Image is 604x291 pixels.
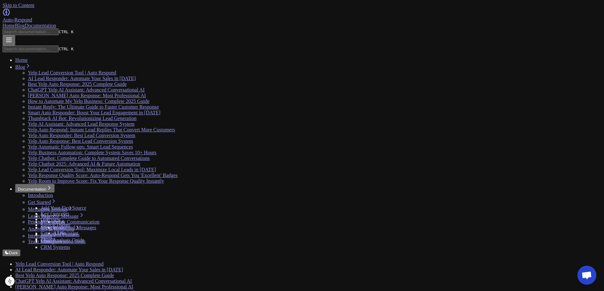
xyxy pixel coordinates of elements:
[53,225,96,230] a: Predefined Messages
[3,23,15,28] a: Home
[3,17,601,23] div: Auto-Respond
[28,116,137,121] a: Thumbtack AI Bot: Revolutionizing Lead Generation
[41,213,84,219] a: Welcome Message
[28,133,135,138] a: Yelp Auto Responder: Best Lead Conversion System
[28,104,159,110] a: Instant Reply: The Ultimate Guide to Faster Customer Response
[28,161,140,167] a: Yelp Chatbot 2025: Advanced AI & Future Automation
[41,232,80,237] a: Advanced Features
[3,35,15,46] button: Menu
[28,121,134,127] a: Yelp AI Assistant: Advanced Lead Response System
[28,138,133,144] a: Yelp Auto Response: Best Lead Conversion System
[41,219,100,225] a: Messages & Communication
[3,8,601,23] a: Home page
[28,155,150,161] a: Yelp Chatbot: Complete Guide to Automated Conversations
[28,110,160,115] a: Smart Auto Responder: Boost Your Lead Engagement in [DATE]
[3,3,34,8] a: Skip to Content
[15,278,132,284] a: ChatGPT Yelp AI Assistant: Advanced Conversational AI
[28,233,58,238] a: Integrations
[15,273,114,278] a: Best Yelp Auto Response: 2025 Complete Guide
[28,93,146,98] a: [PERSON_NAME] Auto Response: Most Professional AI
[28,144,133,149] a: Yelp Automatic Follow-ups: Smart Lead Sequences
[3,46,59,52] input: Search documentation…
[28,178,164,184] a: Yelp Room to Improve Score: Fix Your Response Quality Instantly
[28,150,156,155] a: Yelp Business Automation: Complete System Saves 10+ Hours
[41,237,84,243] a: Chart Analysis Guide
[28,70,116,75] a: Yelp Lead Conversion Tool | Auto Respond
[28,239,67,244] a: Team Management
[28,219,42,225] a: Pricing
[15,57,28,63] a: Home
[15,261,103,267] a: Yelp Lead Conversion Tool | Auto Respond
[28,76,136,81] a: AI Lead Responder: Automate Your Sales in [DATE]
[28,81,127,87] a: Best Yelp Auto Response: 2025 Complete Guide
[3,250,20,256] button: Dark
[15,284,133,289] a: [PERSON_NAME] Auto Response: Most Professional AI
[15,267,123,272] a: AI Lead Responder: Automate Your Sales in [DATE]
[28,167,156,172] a: Yelp Lead Conversion Tool: Maximize Local Leads in [DATE]
[28,127,175,132] a: Yelp Auto Respond: Instant Lead Replies That Convert More Customers
[28,173,178,178] a: Yelp Response Quality Score: Auto-Respond Gets You 'Excellent' Badges
[28,226,80,231] a: Analytics & Reporting
[28,206,73,212] a: Messaging Settings
[59,47,74,51] kbd: CTRL K
[15,184,55,193] button: Documentation
[28,87,145,92] a: ChatGPT Yelp AI Assistant: Advanced Conversational AI
[28,199,56,205] a: Get Started
[28,193,53,198] a: Introduction
[28,98,150,104] a: How to Automate My Yelp Business: Complete 2025 Guide
[3,28,59,35] input: Search documentation…
[59,29,74,34] kbd: CTRL K
[15,64,31,70] a: Blog
[577,266,596,285] div: Open chat
[41,244,70,250] a: CRM Systems
[25,23,56,28] a: Documentation
[15,23,25,28] a: Blog
[28,213,57,219] a: Leads Page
